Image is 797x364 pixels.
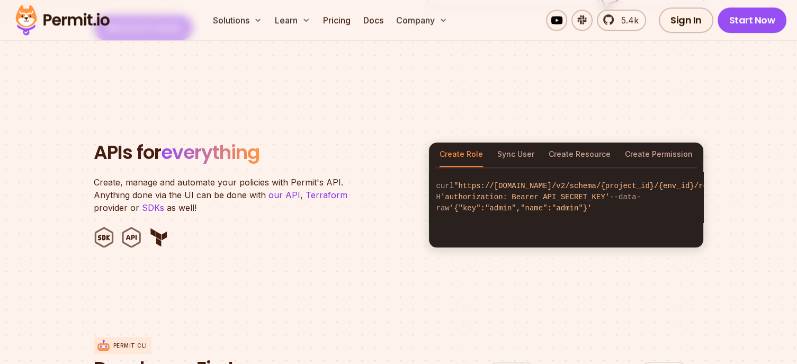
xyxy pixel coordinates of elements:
p: Permit CLI [113,342,147,350]
button: Create Resource [549,143,611,167]
a: Start Now [718,7,787,33]
a: Terraform [306,190,347,200]
a: SDKs [142,202,164,213]
button: Company [392,10,452,31]
a: Pricing [319,10,355,31]
code: curl -H --data-raw [429,172,703,223]
button: Sync User [497,143,534,167]
p: Create, manage and automate your policies with Permit's API. Anything done via the UI can be done... [94,176,359,214]
img: Permit logo [11,2,114,38]
h2: APIs for [94,142,416,163]
a: our API [268,190,300,200]
span: 'authorization: Bearer API_SECRET_KEY' [441,193,610,201]
a: Docs [359,10,388,31]
a: 5.4k [597,10,646,31]
span: '{"key":"admin","name":"admin"}' [450,204,592,212]
span: 5.4k [615,14,639,26]
button: Solutions [209,10,266,31]
a: Sign In [659,7,713,33]
span: "https://[DOMAIN_NAME]/v2/schema/{project_id}/{env_id}/roles" [454,182,725,190]
button: Create Permission [625,143,693,167]
button: Learn [271,10,315,31]
button: Create Role [440,143,483,167]
span: everything [161,139,259,166]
